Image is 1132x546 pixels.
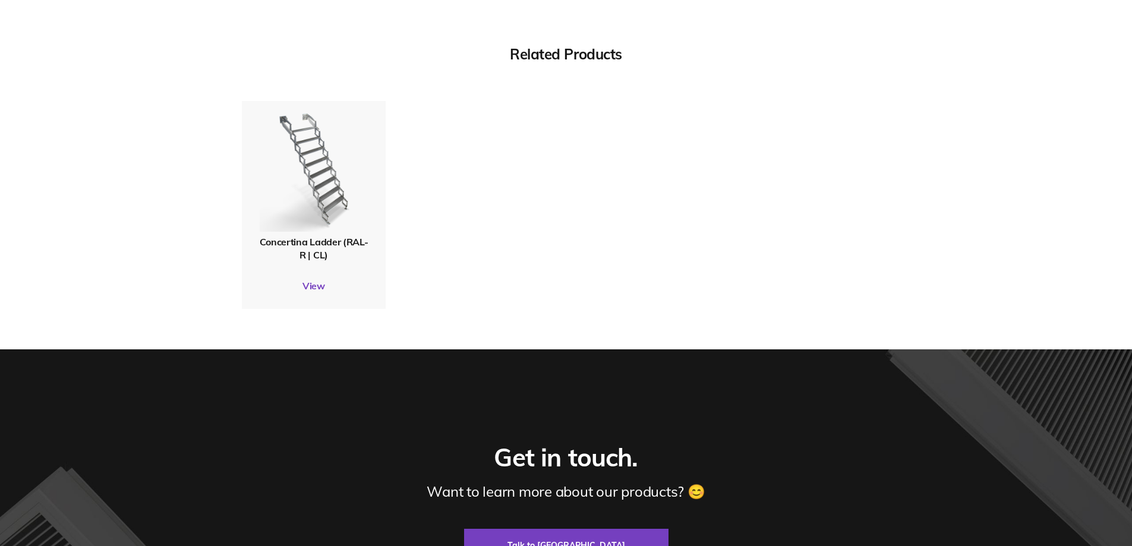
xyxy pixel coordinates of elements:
[427,482,705,500] div: Want to learn more about our products? 😊
[259,236,368,261] span: Concertina Ladder (RAL-R | CL)
[1073,489,1132,546] iframe: Chat Widget
[242,280,386,292] a: View
[494,442,638,474] div: Get in touch.
[242,45,891,63] div: Related Products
